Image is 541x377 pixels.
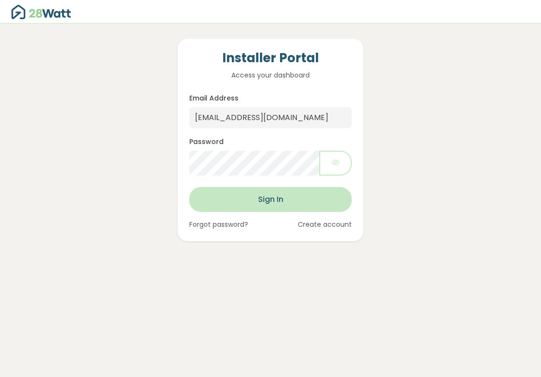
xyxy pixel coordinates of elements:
label: Email Address [189,93,238,103]
img: 28Watt [11,5,78,19]
a: Forgot password? [189,220,248,230]
button: Hide password [319,151,352,176]
button: Sign In [189,187,352,212]
a: Create account [298,220,352,230]
h4: Installer Portal [189,50,352,67]
p: Access your dashboard [189,70,352,80]
label: Password [189,137,224,147]
input: Enter your email [189,107,352,128]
